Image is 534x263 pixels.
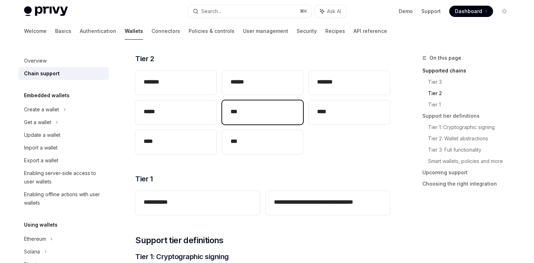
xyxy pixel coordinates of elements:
[125,23,143,40] a: Wallets
[24,221,58,229] h5: Using wallets
[297,23,317,40] a: Security
[24,6,68,16] img: light logo
[18,141,109,154] a: Import a wallet
[428,133,516,144] a: Tier 2: Wallet abstractions
[24,131,60,139] div: Update a wallet
[24,156,58,165] div: Export a wallet
[189,23,235,40] a: Policies & controls
[135,54,154,64] span: Tier 2
[428,76,516,88] a: Tier 3
[24,169,105,186] div: Enabling server-side access to user wallets
[80,23,116,40] a: Authentication
[18,167,109,188] a: Enabling server-side access to user wallets
[24,118,51,127] div: Get a wallet
[55,23,71,40] a: Basics
[428,144,516,156] a: Tier 3: Full functionality
[499,6,510,17] button: Toggle dark mode
[24,190,105,207] div: Enabling offline actions with user wallets
[325,23,345,40] a: Recipes
[428,99,516,110] a: Tier 1
[429,54,461,62] span: On this page
[135,252,229,262] span: Tier 1: Cryptographic signing
[24,144,58,152] div: Import a wallet
[422,167,516,178] a: Upcoming support
[135,235,224,246] span: Support tier definitions
[455,8,482,15] span: Dashboard
[300,8,307,14] span: ⌘ K
[18,129,109,141] a: Update a wallet
[24,91,70,100] h5: Embedded wallets
[327,8,341,15] span: Ask AI
[315,5,346,18] button: Ask AI
[18,188,109,209] a: Enabling offline actions with user wallets
[24,235,46,243] div: Ethereum
[428,156,516,167] a: Smart wallets, policies and more
[201,7,221,16] div: Search...
[18,54,109,67] a: Overview
[354,23,387,40] a: API reference
[428,88,516,99] a: Tier 2
[24,57,47,65] div: Overview
[399,8,413,15] a: Demo
[449,6,493,17] a: Dashboard
[152,23,180,40] a: Connectors
[421,8,441,15] a: Support
[18,67,109,80] a: Chain support
[428,122,516,133] a: Tier 1: Cryptographic signing
[422,178,516,189] a: Choosing the right integration
[135,174,153,184] span: Tier 1
[188,5,311,18] button: Search...⌘K
[422,110,516,122] a: Support tier definitions
[243,23,288,40] a: User management
[24,69,60,78] div: Chain support
[422,65,516,76] a: Supported chains
[24,247,40,256] div: Solana
[24,23,47,40] a: Welcome
[18,154,109,167] a: Export a wallet
[24,105,59,114] div: Create a wallet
